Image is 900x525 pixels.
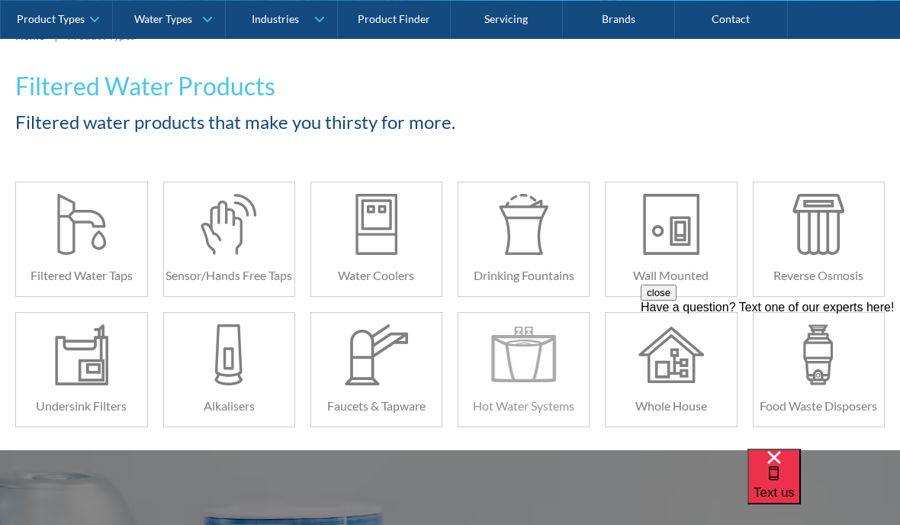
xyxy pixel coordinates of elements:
div: Product Types [17,12,85,25]
h6: Sensor/Hands Free Taps [164,266,294,285]
a: Wall Mounted [605,182,737,297]
a: Undersink Filters [15,312,147,427]
div: Water Types [134,12,192,25]
iframe: podium webchat widget bubble [747,449,900,525]
a: Sensor/Hands Free Taps [163,182,295,297]
h6: Whole House [606,397,736,415]
h6: Water Coolers [311,266,442,285]
h1: Filtered Water Products [15,68,610,105]
h6: Alkalisers [164,397,294,415]
a: Drinking Fountains [458,182,590,297]
h6: Hot Water Systems [458,397,589,415]
iframe: podium webchat widget prompt [641,285,900,468]
div: Industries [252,12,299,25]
h6: Filtered Water Taps [16,266,146,285]
a: Filtered Water Taps [15,182,147,297]
a: Alkalisers [163,312,295,427]
a: Whole House [605,312,737,427]
h6: Wall Mounted [606,266,736,285]
h6: Drinking Fountains [458,266,589,285]
a: Hot Water Systems [458,312,590,427]
a: Reverse Osmosis [753,182,885,297]
h6: Reverse Osmosis [754,266,884,285]
a: Water Coolers [310,182,442,297]
h6: Undersink Filters [16,397,146,415]
h6: Faucets & Tapware [311,397,442,415]
h2: Filtered water products that make you thirsty for more. [15,108,610,136]
a: Faucets & Tapware [310,312,442,427]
